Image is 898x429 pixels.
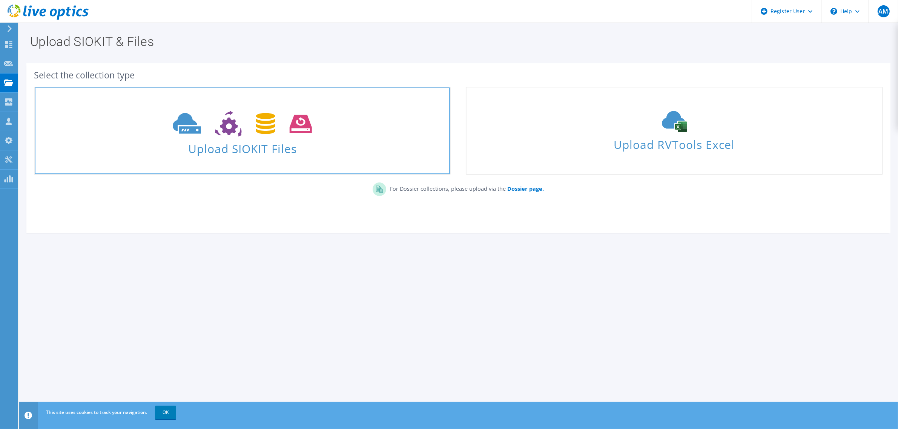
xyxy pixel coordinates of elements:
[830,8,837,15] svg: \n
[34,71,883,79] div: Select the collection type
[467,135,882,151] span: Upload RVTools Excel
[386,182,544,193] p: For Dossier collections, please upload via the
[507,185,544,192] b: Dossier page.
[155,406,176,419] a: OK
[30,35,883,48] h1: Upload SIOKIT & Files
[34,87,451,175] a: Upload SIOKIT Files
[466,87,883,175] a: Upload RVTools Excel
[506,185,544,192] a: Dossier page.
[46,409,147,415] span: This site uses cookies to track your navigation.
[35,138,450,155] span: Upload SIOKIT Files
[878,5,890,17] span: AM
